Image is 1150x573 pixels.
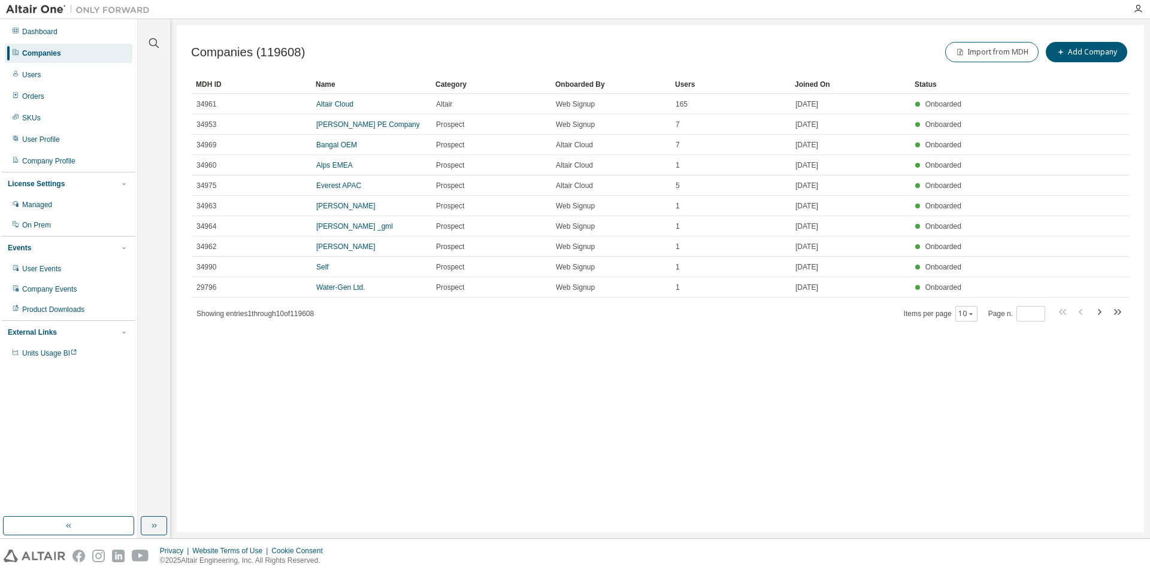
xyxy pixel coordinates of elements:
[676,283,680,292] span: 1
[556,262,595,272] span: Web Signup
[436,283,464,292] span: Prospect
[925,100,961,108] span: Onboarded
[795,283,818,292] span: [DATE]
[556,99,595,109] span: Web Signup
[925,263,961,271] span: Onboarded
[795,201,818,211] span: [DATE]
[196,140,216,150] span: 34969
[915,75,1058,94] div: Status
[676,262,680,272] span: 1
[92,550,105,562] img: instagram.svg
[436,222,464,231] span: Prospect
[160,556,330,566] p: © 2025 Altair Engineering, Inc. All Rights Reserved.
[925,283,961,292] span: Onboarded
[556,181,593,190] span: Altair Cloud
[795,75,905,94] div: Joined On
[22,27,57,37] div: Dashboard
[271,546,329,556] div: Cookie Consent
[925,141,961,149] span: Onboarded
[676,99,688,109] span: 165
[22,220,51,230] div: On Prem
[196,99,216,109] span: 34961
[436,140,464,150] span: Prospect
[795,160,818,170] span: [DATE]
[988,306,1045,322] span: Page n.
[22,284,77,294] div: Company Events
[795,181,818,190] span: [DATE]
[556,120,595,129] span: Web Signup
[196,222,216,231] span: 34964
[795,242,818,251] span: [DATE]
[191,46,305,59] span: Companies (119608)
[4,550,65,562] img: altair_logo.svg
[72,550,85,562] img: facebook.svg
[676,120,680,129] span: 7
[132,550,149,562] img: youtube.svg
[925,181,961,190] span: Onboarded
[795,262,818,272] span: [DATE]
[22,48,61,58] div: Companies
[196,310,314,318] span: Showing entries 1 through 10 of 119608
[435,75,546,94] div: Category
[925,161,961,169] span: Onboarded
[196,201,216,211] span: 34963
[904,306,978,322] span: Items per page
[196,181,216,190] span: 34975
[795,140,818,150] span: [DATE]
[22,305,84,314] div: Product Downloads
[316,120,420,129] a: [PERSON_NAME] PE Company
[196,75,306,94] div: MDH ID
[316,242,376,251] a: [PERSON_NAME]
[795,222,818,231] span: [DATE]
[676,181,680,190] span: 5
[8,328,57,337] div: External Links
[316,181,361,190] a: Everest APAC
[22,156,75,166] div: Company Profile
[676,160,680,170] span: 1
[22,200,52,210] div: Managed
[958,309,975,319] button: 10
[555,75,665,94] div: Onboarded By
[436,262,464,272] span: Prospect
[22,92,44,101] div: Orders
[676,242,680,251] span: 1
[436,120,464,129] span: Prospect
[556,222,595,231] span: Web Signup
[676,140,680,150] span: 7
[196,262,216,272] span: 34990
[436,160,464,170] span: Prospect
[316,222,393,231] a: [PERSON_NAME] _gml
[6,4,156,16] img: Altair One
[316,283,365,292] a: Water-Gen Ltd.
[556,201,595,211] span: Web Signup
[22,349,77,357] span: Units Usage BI
[196,242,216,251] span: 34962
[556,242,595,251] span: Web Signup
[795,99,818,109] span: [DATE]
[8,243,31,253] div: Events
[316,100,353,108] a: Altair Cloud
[556,160,593,170] span: Altair Cloud
[676,222,680,231] span: 1
[22,135,60,144] div: User Profile
[196,283,216,292] span: 29796
[8,179,65,189] div: License Settings
[795,120,818,129] span: [DATE]
[196,160,216,170] span: 34960
[436,181,464,190] span: Prospect
[556,140,593,150] span: Altair Cloud
[316,141,357,149] a: Bangal OEM
[22,70,41,80] div: Users
[160,546,192,556] div: Privacy
[22,113,41,123] div: SKUs
[316,263,329,271] a: Self
[316,202,376,210] a: [PERSON_NAME]
[556,283,595,292] span: Web Signup
[925,242,961,251] span: Onboarded
[925,120,961,129] span: Onboarded
[316,161,353,169] a: Alps EMEA
[436,242,464,251] span: Prospect
[316,75,426,94] div: Name
[192,546,271,556] div: Website Terms of Use
[676,201,680,211] span: 1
